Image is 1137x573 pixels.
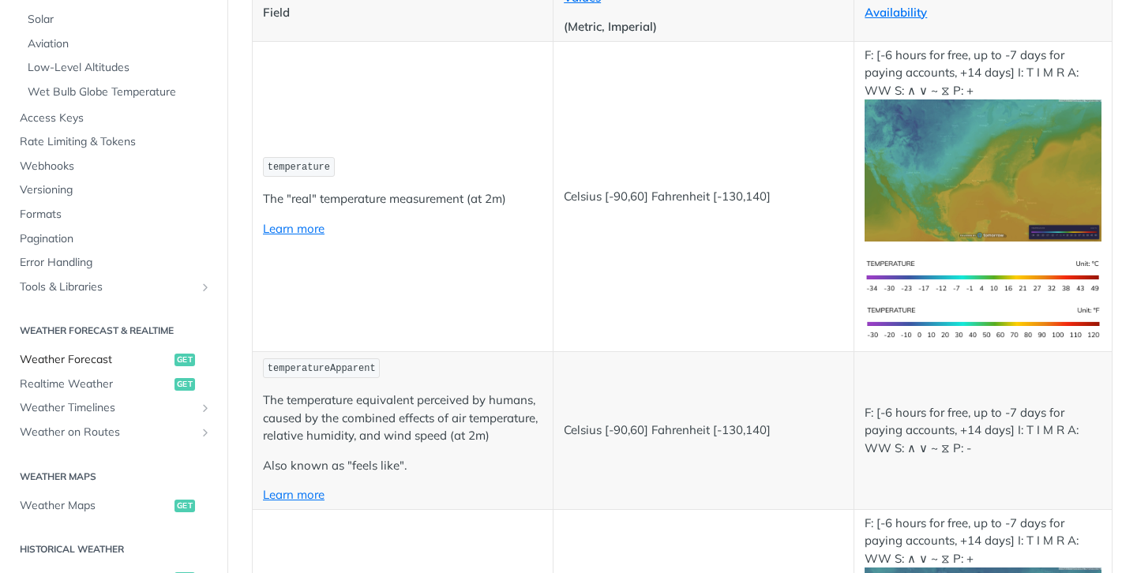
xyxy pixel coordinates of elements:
span: Weather Timelines [20,400,195,416]
p: The temperature equivalent perceived by humans, caused by the combined effects of air temperature... [263,391,542,445]
p: Celsius [-90,60] Fahrenheit [-130,140] [564,188,843,206]
span: Solar [28,12,212,28]
span: Pagination [20,231,212,247]
p: (Metric, Imperial) [564,18,843,36]
h2: Historical Weather [12,542,216,556]
a: Pagination [12,227,216,251]
p: The "real" temperature measurement (at 2m) [263,190,542,208]
p: Field [263,4,542,22]
span: Expand image [865,162,1101,177]
a: Weather on RoutesShow subpages for Weather on Routes [12,421,216,444]
a: Solar [20,8,216,32]
span: get [174,378,195,391]
a: Wet Bulb Globe Temperature [20,81,216,104]
p: F: [-6 hours for free, up to -7 days for paying accounts, +14 days] I: T I M R A: WW S: ∧ ∨ ~ ⧖ P: + [865,47,1101,242]
a: Tools & LibrariesShow subpages for Tools & Libraries [12,275,216,299]
span: Rate Limiting & Tokens [20,134,212,150]
p: Also known as "feels like". [263,457,542,475]
span: Webhooks [20,159,212,174]
span: Weather Maps [20,498,171,514]
a: Webhooks [12,155,216,178]
h2: Weather Forecast & realtime [12,324,216,338]
span: Tools & Libraries [20,279,195,295]
span: Weather on Routes [20,425,195,440]
span: Weather Forecast [20,352,171,368]
span: Wet Bulb Globe Temperature [28,84,212,100]
span: Formats [20,207,212,223]
span: Realtime Weather [20,376,171,392]
button: Show subpages for Weather on Routes [199,426,212,439]
span: Error Handling [20,255,212,271]
a: Learn more [263,487,325,502]
span: Expand image [865,268,1101,283]
a: Aviation [20,32,216,56]
a: Access Keys [12,107,216,130]
a: Realtime Weatherget [12,373,216,396]
a: Error Handling [12,251,216,275]
span: temperatureApparent [268,363,376,374]
p: Celsius [-90,60] Fahrenheit [-130,140] [564,421,843,440]
span: get [174,500,195,512]
span: Aviation [28,36,212,52]
span: Versioning [20,182,212,198]
span: Access Keys [20,110,212,126]
button: Show subpages for Weather Timelines [199,402,212,414]
h2: Weather Maps [12,470,216,484]
span: get [174,354,195,366]
a: Formats [12,203,216,227]
a: Availability [865,5,927,20]
span: Expand image [865,315,1101,330]
span: temperature [268,162,330,173]
p: F: [-6 hours for free, up to -7 days for paying accounts, +14 days] I: T I M R A: WW S: ∧ ∨ ~ ⧖ P: - [865,404,1101,458]
a: Versioning [12,178,216,202]
a: Learn more [263,221,325,236]
a: Weather Mapsget [12,494,216,518]
span: Low-Level Altitudes [28,60,212,76]
a: Rate Limiting & Tokens [12,130,216,154]
a: Low-Level Altitudes [20,56,216,80]
a: Weather Forecastget [12,348,216,372]
a: Weather TimelinesShow subpages for Weather Timelines [12,396,216,420]
button: Show subpages for Tools & Libraries [199,281,212,294]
